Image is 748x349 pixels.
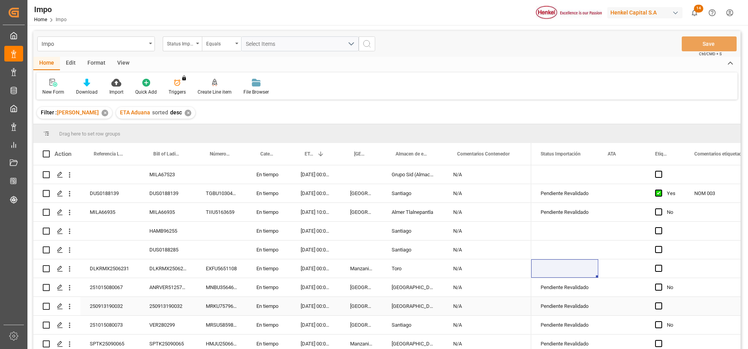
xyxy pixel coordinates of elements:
a: Home [34,17,47,22]
div: MNBU3564667 [196,278,247,297]
div: ✕ [185,110,191,116]
div: [DATE] 00:00:00 [291,259,341,278]
div: Press SPACE to select this row. [33,165,531,184]
div: Yes [667,184,675,203]
div: En tiempo [247,316,291,334]
div: N/A [444,297,531,315]
div: View [111,57,135,70]
button: Save [682,36,737,51]
div: Pendiente Revalidado [541,203,589,221]
div: Create Line item [198,89,232,96]
div: En tiempo [247,184,291,203]
div: TGBU1030411 [196,184,247,203]
span: 14 [694,5,703,13]
span: ETA Aduana [305,151,314,157]
div: [DATE] 00:00:00 [291,184,341,203]
div: DLKRMX2506231 [140,259,196,278]
div: Santiago [382,222,444,240]
button: open menu [163,36,202,51]
div: [GEOGRAPHIC_DATA] [341,297,382,315]
div: N/A [444,316,531,334]
div: No [667,203,675,221]
div: Impo [42,38,146,48]
span: [PERSON_NAME] [57,109,99,116]
div: Pendiente Revalidado [541,297,589,315]
div: MILA66935 [80,203,140,221]
div: DUS0188139 [80,184,140,203]
div: Format [82,57,111,70]
div: [GEOGRAPHIC_DATA] [341,278,382,297]
div: DLKRMX2506231 [80,259,140,278]
div: [DATE] 00:00:00 [291,241,341,259]
button: open menu [37,36,155,51]
button: open menu [241,36,359,51]
div: Action [54,150,71,157]
div: N/A [444,203,531,221]
div: DUS0188139 [140,184,196,203]
div: Press SPACE to select this row. [33,259,531,278]
button: search button [359,36,375,51]
div: N/A [444,184,531,203]
div: En tiempo [247,278,291,297]
span: Etiquetado? [655,151,668,157]
button: Henkel Capital S.A [607,5,686,20]
div: Toro [382,259,444,278]
span: Filter : [41,109,57,116]
div: File Browser [243,89,269,96]
div: [GEOGRAPHIC_DATA] [382,297,444,315]
div: Press SPACE to select this row. [33,278,531,297]
div: [DATE] 00:00:00 [291,222,341,240]
div: Pendiente Revalidado [541,278,589,297]
div: MRSU5859891 [196,316,247,334]
div: Santiago [382,184,444,203]
div: N/A [444,165,531,184]
div: En tiempo [247,259,291,278]
div: [GEOGRAPHIC_DATA] [341,316,382,334]
div: N/A [444,241,531,259]
div: HAMB96255 [140,222,196,240]
div: 250913190032 [140,297,196,315]
div: N/A [444,222,531,240]
div: Grupo Sid (Almacenaje y Distribucion AVIOR) [382,165,444,184]
div: En tiempo [247,241,291,259]
span: Comentarios etiquetado [694,151,744,157]
span: sorted [152,109,168,116]
div: En tiempo [247,203,291,221]
span: Status Importación [541,151,581,157]
div: Edit [60,57,82,70]
div: MILA66935 [140,203,196,221]
div: DUS0188285 [140,241,196,259]
div: [DATE] 00:00:00 [291,165,341,184]
div: Press SPACE to select this row. [33,222,531,241]
div: MILA67523 [140,165,196,184]
div: Press SPACE to select this row. [33,241,531,259]
div: Import [109,89,123,96]
span: Comentarios Contenedor [457,151,510,157]
div: New Form [42,89,64,96]
div: ✕ [102,110,108,116]
div: [GEOGRAPHIC_DATA] [382,278,444,297]
span: Categoría [260,151,275,157]
span: Bill of Lading Number [153,151,180,157]
div: [GEOGRAPHIC_DATA] [341,184,382,203]
span: Referencia Leschaco [94,151,123,157]
span: ATA [608,151,616,157]
span: Drag here to set row groups [59,131,120,137]
span: ETA Aduana [120,109,150,116]
div: Press SPACE to select this row. [33,203,531,222]
div: N/A [444,259,531,278]
div: Equals [206,38,233,47]
div: 251015080073 [80,316,140,334]
div: 250913190032 [80,297,140,315]
div: Download [76,89,98,96]
div: MRKU7579670 [196,297,247,315]
img: Henkel%20logo.jpg_1689854090.jpg [536,6,602,20]
div: [GEOGRAPHIC_DATA] [341,203,382,221]
span: Almacen de entrega [396,151,427,157]
div: VER280299 [140,316,196,334]
div: ANRVER5125773V [140,278,196,297]
div: Santiago [382,241,444,259]
div: 251015080067 [80,278,140,297]
div: Pendiente Revalidado [541,184,589,203]
div: [DATE] 00:00:00 [291,278,341,297]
